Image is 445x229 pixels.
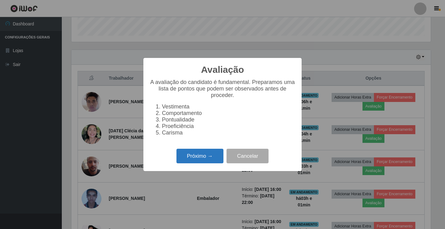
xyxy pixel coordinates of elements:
button: Cancelar [227,149,269,163]
button: Próximo → [176,149,223,163]
li: Carisma [162,130,295,136]
li: Vestimenta [162,103,295,110]
p: A avaliação do candidato é fundamental. Preparamos uma lista de pontos que podem ser observados a... [150,79,295,99]
li: Comportamento [162,110,295,117]
h2: Avaliação [201,64,244,75]
li: Pontualidade [162,117,295,123]
li: Proeficiência [162,123,295,130]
